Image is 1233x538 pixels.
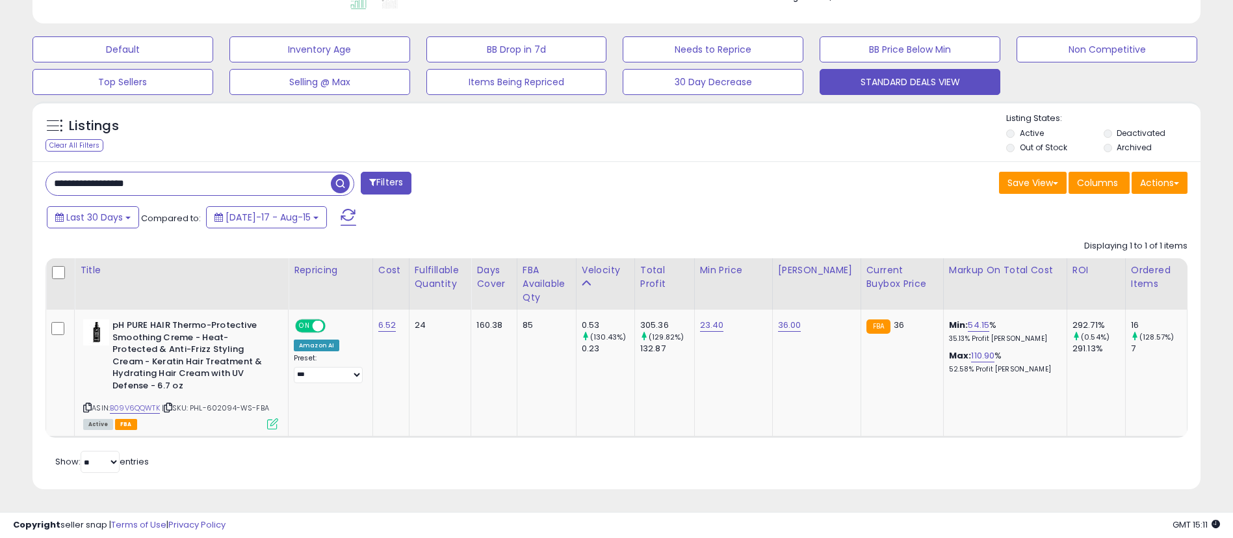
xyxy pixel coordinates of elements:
div: seller snap | | [13,519,226,531]
a: 110.90 [971,349,994,362]
button: Columns [1069,172,1130,194]
div: 0.53 [582,319,634,331]
div: Cost [378,263,404,277]
label: Active [1020,128,1044,139]
span: Last 30 Days [66,211,123,224]
div: 132.87 [640,343,694,355]
a: B09V6QQWTK [110,403,160,414]
div: 24 [415,319,461,331]
p: Listing States: [1006,113,1201,125]
div: Markup on Total Cost [949,263,1061,277]
label: Out of Stock [1020,142,1067,153]
div: Fulfillable Quantity [415,263,466,291]
span: OFF [324,321,344,332]
div: 291.13% [1072,343,1125,355]
span: FBA [115,419,137,430]
div: Displaying 1 to 1 of 1 items [1084,240,1188,252]
a: 23.40 [700,319,724,332]
small: (129.82%) [649,332,684,342]
div: Min Price [700,263,767,277]
div: 305.36 [640,319,694,331]
div: ROI [1072,263,1120,277]
button: Items Being Repriced [426,69,607,95]
div: Title [80,263,283,277]
th: The percentage added to the cost of goods (COGS) that forms the calculator for Min & Max prices. [943,258,1067,310]
button: Selling @ Max [229,69,410,95]
button: STANDARD DEALS VIEW [820,69,1000,95]
div: Days Cover [476,263,511,291]
div: Total Profit [640,263,689,291]
button: Needs to Reprice [623,36,803,62]
button: Top Sellers [32,69,213,95]
span: [DATE]-17 - Aug-15 [226,211,311,224]
div: Ordered Items [1131,263,1182,291]
button: Inventory Age [229,36,410,62]
div: Repricing [294,263,367,277]
img: 31kcNGtGobL._SL40_.jpg [83,319,109,345]
div: Clear All Filters [45,139,103,152]
a: 36.00 [778,319,801,332]
button: Actions [1132,172,1188,194]
span: ON [296,321,313,332]
div: ASIN: [83,319,278,428]
div: 0.23 [582,343,634,355]
div: Preset: [294,354,363,383]
button: Default [32,36,213,62]
label: Archived [1117,142,1152,153]
a: 54.15 [968,319,989,332]
div: 7 [1131,343,1187,355]
div: Amazon AI [294,340,339,351]
span: All listings currently available for purchase on Amazon [83,419,113,430]
a: 6.52 [378,319,396,332]
span: Compared to: [141,212,201,224]
span: Columns [1077,176,1118,189]
button: Save View [999,172,1067,194]
div: 160.38 [476,319,506,331]
button: Filters [361,172,411,195]
b: Min: [949,319,968,331]
strong: Copyright [13,518,60,531]
a: Terms of Use [111,518,166,531]
label: Deactivated [1117,128,1165,139]
p: 35.13% Profit [PERSON_NAME] [949,334,1057,343]
button: 30 Day Decrease [623,69,803,95]
button: Last 30 Days [47,206,139,228]
div: 85 [523,319,566,331]
span: | SKU: PHL-602094-WS-FBA [162,403,269,413]
b: Max: [949,349,972,362]
a: Privacy Policy [168,518,226,531]
div: % [949,350,1057,374]
div: 292.71% [1072,319,1125,331]
button: BB Price Below Min [820,36,1000,62]
small: FBA [866,319,890,334]
small: (130.43%) [590,332,626,342]
div: FBA Available Qty [523,263,571,304]
span: Show: entries [55,455,149,468]
div: [PERSON_NAME] [778,263,855,277]
h5: Listings [69,117,119,135]
div: 16 [1131,319,1187,331]
button: Non Competitive [1017,36,1197,62]
small: (0.54%) [1081,332,1110,342]
button: BB Drop in 7d [426,36,607,62]
div: % [949,319,1057,343]
div: Current Buybox Price [866,263,938,291]
span: 2025-09-15 15:11 GMT [1173,518,1220,531]
span: 36 [894,319,904,331]
button: [DATE]-17 - Aug-15 [206,206,327,228]
small: (128.57%) [1139,332,1174,342]
p: 52.58% Profit [PERSON_NAME] [949,365,1057,374]
b: pH PURE HAIR Thermo-Protective Smoothing Creme - Heat-Protected & Anti-Frizz Styling Cream - Kera... [112,319,270,395]
div: Velocity [582,263,629,277]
